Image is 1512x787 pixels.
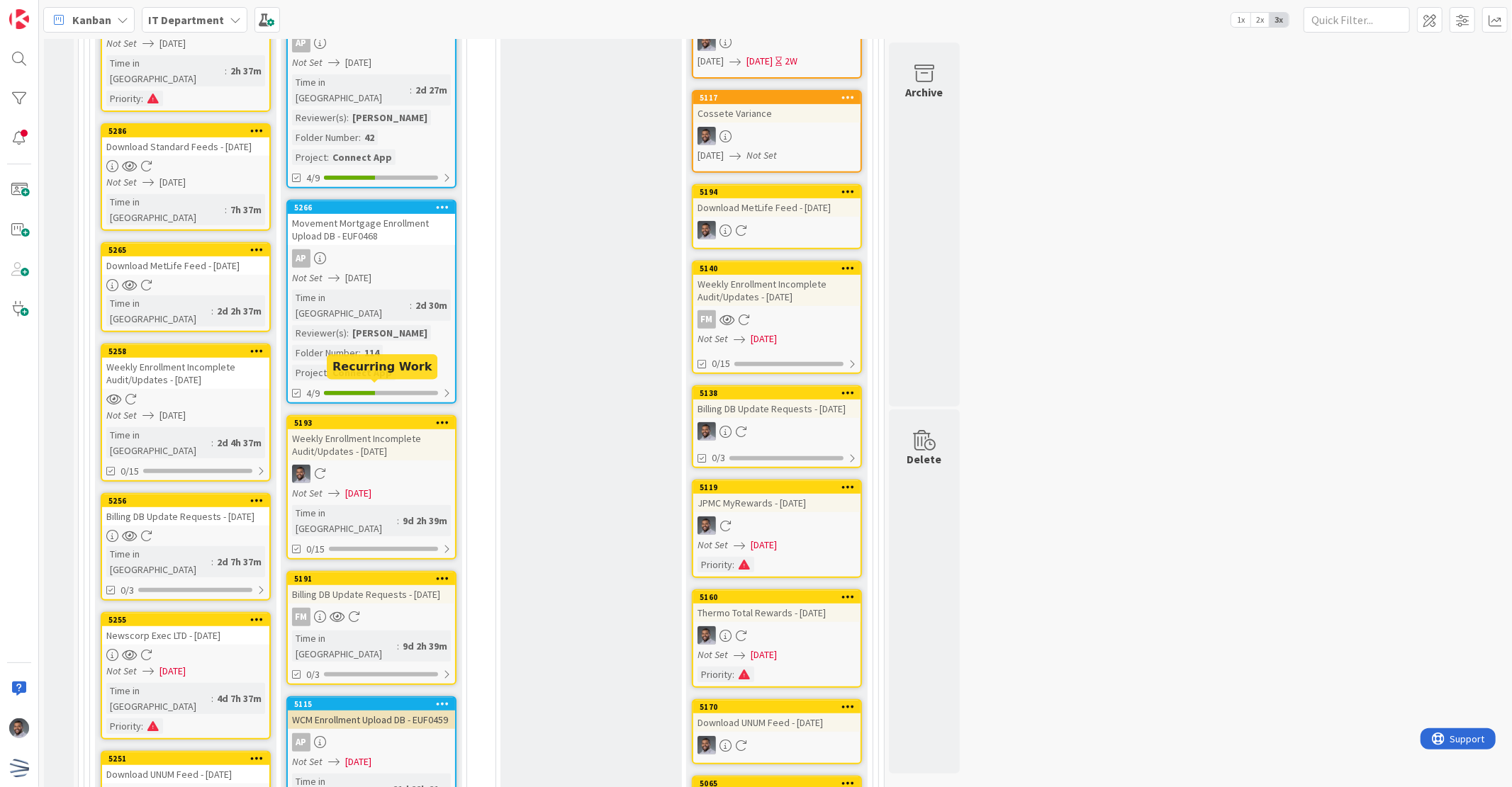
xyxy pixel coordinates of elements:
[288,429,455,460] div: Weekly Enrollment Incomplete Audit/Updates - [DATE]
[693,275,861,306] div: Weekly Enrollment Incomplete Audit/Updates - [DATE]
[1250,13,1270,27] span: 2x
[292,733,310,752] div: AP
[159,408,186,423] span: [DATE]
[294,699,455,709] div: 5115
[700,388,861,398] div: 5138
[141,91,143,106] span: :
[106,546,211,577] div: Time in [GEOGRAPHIC_DATA]
[288,417,455,429] div: 5193
[746,54,773,69] span: [DATE]
[693,516,861,535] div: FS
[693,198,861,217] div: Download MetLife Feed - [DATE]
[106,683,211,714] div: Time in [GEOGRAPHIC_DATA]
[345,271,371,285] span: [DATE]
[102,752,269,783] div: 5251Download UNUM Feed - [DATE]
[211,691,213,706] span: :
[141,718,143,734] span: :
[329,149,396,165] div: Connect App
[292,130,359,145] div: Folder Number
[292,465,310,483] img: FS
[693,91,861,104] div: 5117
[159,664,186,679] span: [DATE]
[292,630,397,662] div: Time in [GEOGRAPHIC_DATA]
[292,249,310,268] div: AP
[693,713,861,732] div: Download UNUM Feed - [DATE]
[288,608,455,626] div: FM
[211,554,213,570] span: :
[345,486,371,501] span: [DATE]
[108,126,269,136] div: 5286
[288,201,455,245] div: 5266Movement Mortgage Enrollment Upload DB - EUF0468
[332,360,432,373] h5: Recurring Work
[30,2,65,19] span: Support
[397,638,399,654] span: :
[361,345,383,361] div: 114
[106,664,137,677] i: Not Set
[292,755,323,768] i: Not Set
[751,332,777,346] span: [DATE]
[345,55,371,70] span: [DATE]
[292,56,323,69] i: Not Set
[106,194,225,225] div: Time in [GEOGRAPHIC_DATA]
[693,310,861,329] div: FM
[693,186,861,217] div: 5194Download MetLife Feed - [DATE]
[306,667,320,682] span: 0/3
[294,574,455,584] div: 5191
[227,63,265,79] div: 2h 37m
[288,201,455,214] div: 5266
[700,264,861,273] div: 5140
[397,513,399,528] span: :
[359,130,361,145] span: :
[906,84,943,101] div: Archive
[700,592,861,602] div: 5160
[399,638,451,654] div: 9d 2h 39m
[698,422,716,441] img: FS
[347,110,349,125] span: :
[288,214,455,245] div: Movement Mortgage Enrollment Upload DB - EUF0468
[108,754,269,764] div: 5251
[698,310,716,329] div: FM
[693,701,861,732] div: 5170Download UNUM Feed - [DATE]
[693,104,861,123] div: Cossete Variance
[700,93,861,103] div: 5117
[751,538,777,553] span: [DATE]
[72,11,111,28] span: Kanban
[288,572,455,604] div: 5191Billing DB Update Requests - [DATE]
[102,358,269,389] div: Weekly Enrollment Incomplete Audit/Updates - [DATE]
[306,542,325,557] span: 0/15
[108,496,269,506] div: 5256
[1231,13,1250,27] span: 1x
[693,604,861,622] div: Thermo Total Rewards - [DATE]
[288,572,455,585] div: 5191
[732,667,734,682] span: :
[288,698,455,729] div: 5115WCM Enrollment Upload DB - EUF0459
[102,244,269,275] div: 5265Download MetLife Feed - [DATE]
[410,82,412,98] span: :
[106,718,141,734] div: Priority
[306,171,320,186] span: 4/9
[693,494,861,512] div: JPMC MyRewards - [DATE]
[288,733,455,752] div: AP
[106,176,137,188] i: Not Set
[227,202,265,217] div: 7h 37m
[698,148,724,163] span: [DATE]
[698,33,716,51] img: FS
[102,765,269,783] div: Download UNUM Feed - [DATE]
[698,221,716,239] img: FS
[399,513,451,528] div: 9d 2h 39m
[211,303,213,319] span: :
[288,34,455,52] div: AP
[292,608,310,626] div: FM
[288,710,455,729] div: WCM Enrollment Upload DB - EUF0459
[106,91,141,106] div: Priority
[213,435,265,451] div: 2d 4h 37m
[698,626,716,645] img: FS
[698,557,732,572] div: Priority
[693,701,861,713] div: 5170
[693,422,861,441] div: FS
[693,262,861,306] div: 5140Weekly Enrollment Incomplete Audit/Updates - [DATE]
[751,647,777,662] span: [DATE]
[693,591,861,604] div: 5160
[700,702,861,712] div: 5170
[345,754,371,769] span: [DATE]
